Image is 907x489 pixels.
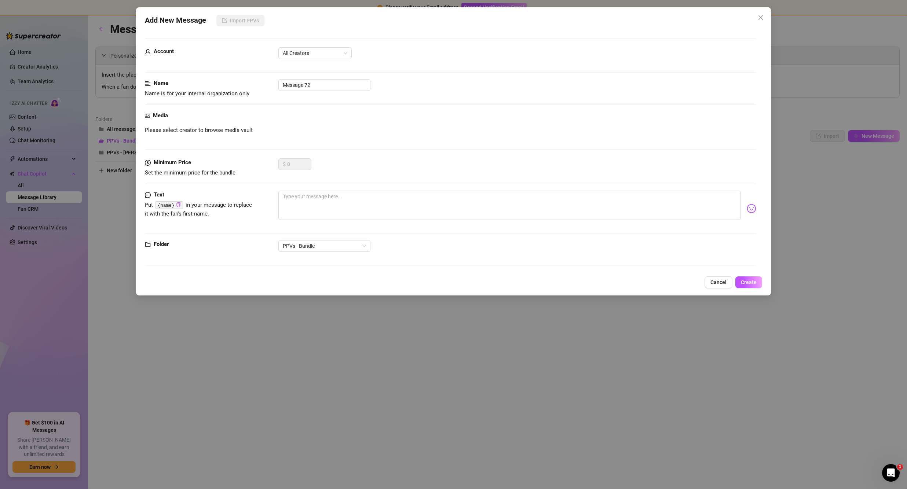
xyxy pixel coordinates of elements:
span: Set the minimum price for the bundle [145,169,235,176]
strong: Minimum Price [154,159,191,166]
button: Create [735,276,762,288]
span: Close [755,15,767,21]
strong: Text [154,191,164,198]
button: Click to Copy [176,202,181,208]
span: Add New Message [145,15,206,26]
img: svg%3e [747,204,756,213]
span: PPVs - Bundle [283,240,366,251]
span: dollar [145,158,151,167]
span: align-left [145,79,151,88]
strong: Folder [154,241,169,247]
span: picture [145,111,150,120]
span: user [145,47,151,56]
button: Close [755,12,767,23]
strong: Name [154,80,168,87]
span: Cancel [710,279,727,285]
input: Enter a name [278,79,370,91]
span: message [145,191,151,199]
span: Create [741,279,757,285]
span: Please select creator to browse media vault [145,126,253,135]
span: Name is for your internal organization only [145,90,249,97]
iframe: Intercom live chat [882,464,900,482]
span: All Creators [283,48,347,59]
span: copy [176,202,181,207]
span: Put in your message to replace it with the fan's first name. [145,202,252,217]
button: Cancel [705,276,732,288]
strong: Media [153,112,168,119]
span: 1 [897,464,903,470]
span: close [758,15,764,21]
span: folder [145,240,151,249]
code: {name} [156,201,183,209]
strong: Account [154,48,174,55]
button: Import PPVs [216,15,264,26]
